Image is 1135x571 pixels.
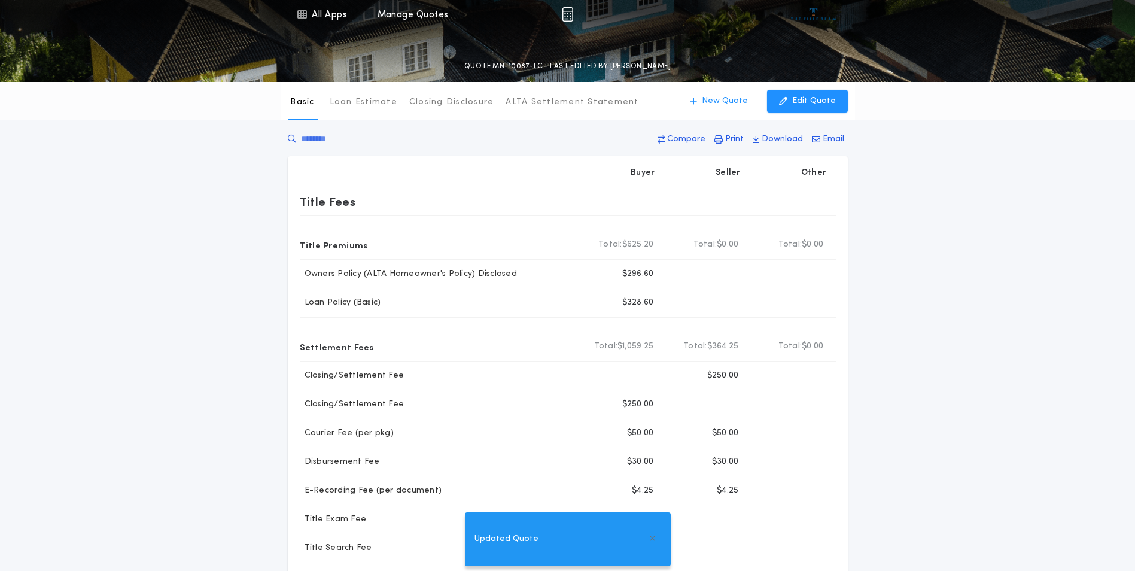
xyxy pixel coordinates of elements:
button: Email [808,129,848,150]
p: Loan Policy (Basic) [300,297,381,309]
span: $0.00 [717,239,738,251]
b: Total: [598,239,622,251]
p: Edit Quote [792,95,836,107]
p: $30.00 [712,456,739,468]
p: ALTA Settlement Statement [506,96,638,108]
p: Closing Disclosure [409,96,494,108]
p: $50.00 [712,427,739,439]
p: Courier Fee (per pkg) [300,427,394,439]
button: New Quote [678,90,760,113]
p: Closing/Settlement Fee [300,370,404,382]
p: Basic [290,96,314,108]
p: Compare [667,133,705,145]
p: $30.00 [627,456,654,468]
p: Loan Estimate [330,96,397,108]
p: Title Fees [300,192,356,211]
b: Total: [778,239,802,251]
p: New Quote [702,95,748,107]
p: Email [823,133,844,145]
p: $250.00 [707,370,739,382]
span: Updated Quote [474,533,538,546]
b: Total: [778,341,802,353]
p: $4.25 [717,485,738,497]
p: Owners Policy (ALTA Homeowner's Policy) Disclosed [300,268,517,280]
b: Total: [594,341,618,353]
img: vs-icon [791,8,836,20]
p: E-Recording Fee (per document) [300,485,442,497]
p: $4.25 [632,485,653,497]
button: Print [711,129,747,150]
p: $250.00 [622,399,654,411]
p: Print [725,133,744,145]
span: $364.25 [707,341,739,353]
button: Compare [654,129,709,150]
b: Total: [693,239,717,251]
span: $625.20 [622,239,654,251]
p: $296.60 [622,268,654,280]
p: $50.00 [627,427,654,439]
p: Other [801,167,826,179]
p: QUOTE MN-10087-TC - LAST EDITED BY [PERSON_NAME] [464,60,671,72]
span: $1,059.25 [617,341,653,353]
button: Download [749,129,807,150]
p: Disbursement Fee [300,456,380,468]
p: Buyer [631,167,655,179]
img: img [562,7,573,22]
button: Edit Quote [767,90,848,113]
p: Seller [716,167,741,179]
p: Closing/Settlement Fee [300,399,404,411]
p: Download [762,133,803,145]
p: Settlement Fees [300,337,374,356]
span: $0.00 [802,341,823,353]
p: Title Premiums [300,235,368,254]
span: $0.00 [802,239,823,251]
b: Total: [683,341,707,353]
p: $328.60 [622,297,654,309]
